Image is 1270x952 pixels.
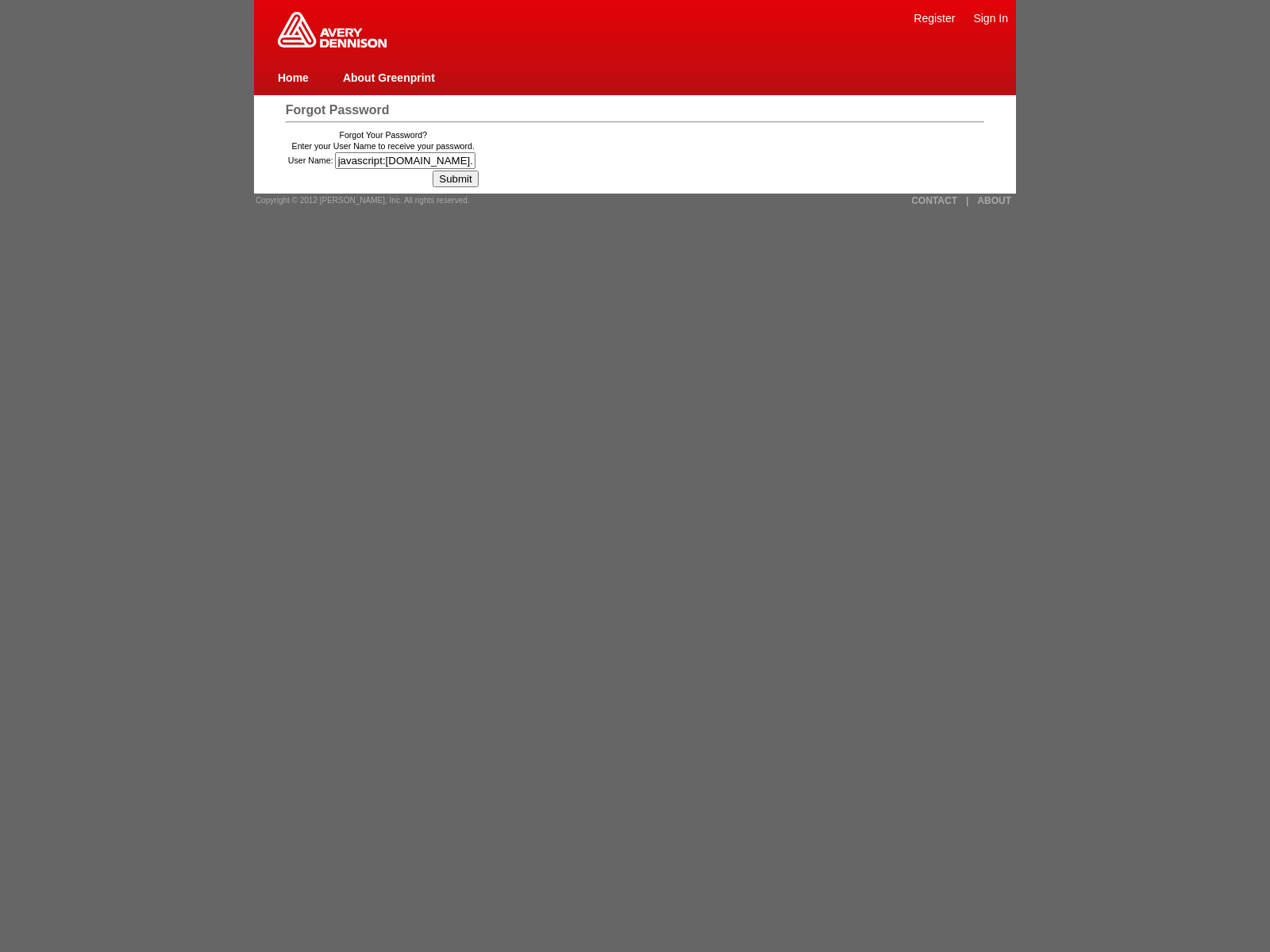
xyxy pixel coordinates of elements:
span: Copyright © 2012 [PERSON_NAME], Inc. All rights reserved. [256,196,470,205]
a: Sign In [973,12,1008,25]
td: Forgot Your Password? [288,130,479,140]
a: About Greenprint [343,71,435,84]
a: Greenprint [278,40,387,49]
img: Home [278,12,387,48]
a: | [966,195,968,206]
a: Register [914,12,955,25]
input: Submit [433,171,478,187]
a: ABOUT [977,195,1011,206]
td: Enter your User Name to receive your password. [288,141,479,151]
a: Home [278,71,309,84]
span: Forgot Password [286,103,390,117]
a: CONTACT [911,195,957,206]
label: User Name: [288,155,333,165]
